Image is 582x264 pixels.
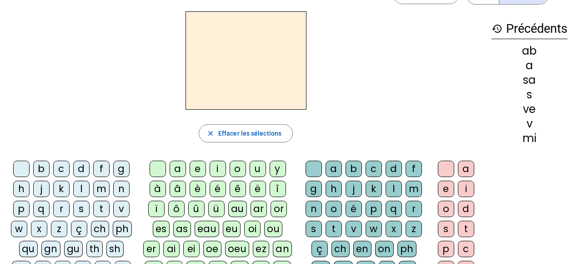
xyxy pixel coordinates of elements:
div: i [458,181,474,197]
div: c [366,161,382,177]
div: j [346,181,362,197]
div: ô [168,201,185,217]
div: h [13,181,30,197]
div: z [51,221,67,237]
div: gn [41,241,60,257]
div: es [153,221,170,237]
div: eau [195,221,220,237]
div: r [53,201,70,217]
div: é [346,201,362,217]
div: â [170,181,186,197]
div: au [228,201,247,217]
div: eu [223,221,241,237]
div: t [458,221,474,237]
div: m [406,181,422,197]
div: v [113,201,130,217]
div: t [326,221,342,237]
div: o [230,161,246,177]
div: i [210,161,226,177]
div: sa [492,75,567,86]
div: f [406,161,422,177]
div: c [53,161,70,177]
div: v [346,221,362,237]
div: ph [397,241,416,257]
h3: Précédents [492,19,567,39]
div: ei [183,241,200,257]
div: or [271,201,287,217]
div: as [173,221,191,237]
div: m [93,181,110,197]
div: f [93,161,110,177]
div: ar [251,201,267,217]
div: th [86,241,103,257]
div: ü [208,201,225,217]
div: ez [253,241,269,257]
div: oi [244,221,261,237]
div: s [73,201,90,217]
mat-icon: history [492,23,502,34]
div: d [73,161,90,177]
span: Effacer les sélections [218,128,281,139]
div: d [458,201,474,217]
div: gu [64,241,83,257]
div: î [270,181,286,197]
div: j [33,181,50,197]
div: p [366,201,382,217]
div: ê [230,181,246,197]
div: g [306,181,322,197]
div: oeu [225,241,250,257]
div: an [273,241,292,257]
div: ab [492,46,567,56]
div: u [250,161,266,177]
div: l [386,181,402,197]
div: ve [492,104,567,115]
div: en [353,241,371,257]
div: o [326,201,342,217]
div: c [458,241,474,257]
mat-icon: close [206,129,215,137]
div: t [93,201,110,217]
div: x [386,221,402,237]
div: s [492,89,567,100]
div: a [170,161,186,177]
div: d [386,161,402,177]
div: ï [148,201,165,217]
div: er [143,241,160,257]
div: w [11,221,27,237]
div: k [366,181,382,197]
button: Effacer les sélections [199,124,293,142]
div: s [306,221,322,237]
div: ç [311,241,328,257]
div: p [438,241,454,257]
div: ch [331,241,350,257]
div: k [53,181,70,197]
div: b [33,161,50,177]
div: ou [264,221,282,237]
div: û [188,201,205,217]
div: n [113,181,130,197]
div: v [492,118,567,129]
div: ch [91,221,109,237]
div: ë [250,181,266,197]
div: ph [113,221,132,237]
div: l [73,181,90,197]
div: é [210,181,226,197]
div: oe [203,241,221,257]
div: on [375,241,394,257]
div: e [190,161,206,177]
div: o [438,201,454,217]
div: s [438,221,454,237]
div: ai [163,241,180,257]
div: z [406,221,422,237]
div: q [386,201,402,217]
div: sh [106,241,124,257]
div: h [326,181,342,197]
div: qu [19,241,38,257]
div: y [270,161,286,177]
div: p [13,201,30,217]
div: r [406,201,422,217]
div: w [366,221,382,237]
div: q [33,201,50,217]
div: x [31,221,47,237]
div: a [492,60,567,71]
